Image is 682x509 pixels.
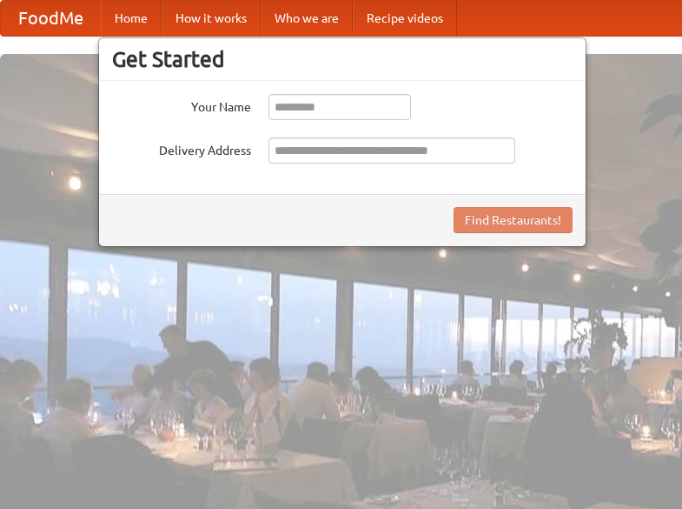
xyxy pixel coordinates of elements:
[112,94,251,116] label: Your Name
[454,207,573,233] button: Find Restaurants!
[101,1,162,36] a: Home
[353,1,457,36] a: Recipe videos
[1,1,101,36] a: FoodMe
[112,137,251,159] label: Delivery Address
[112,46,573,72] h3: Get Started
[261,1,353,36] a: Who we are
[162,1,261,36] a: How it works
